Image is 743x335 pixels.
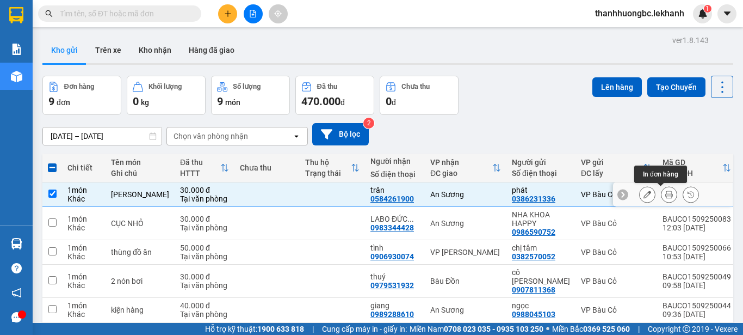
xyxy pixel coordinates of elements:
div: 0382570052 [512,252,555,261]
span: 9 [217,95,223,108]
button: Bộ lọc [312,123,369,145]
span: Gửi: [9,10,26,22]
span: 9 [48,95,54,108]
div: Ghi chú [111,169,169,178]
div: trân [370,186,419,194]
button: Đơn hàng9đơn [42,76,121,115]
div: Đơn hàng [64,83,94,90]
div: thuý [370,272,419,281]
button: caret-down [717,4,736,23]
div: 30.000 [8,57,99,70]
span: Cung cấp máy in - giấy in: [322,323,407,335]
span: đơn [57,98,70,107]
div: Chọn văn phòng nhận [174,131,248,142]
div: 1 món [67,215,100,223]
div: VP Bàu Cỏ [581,219,652,228]
div: 30.000 đ [180,272,229,281]
div: 12:03 [DATE] [662,223,731,232]
div: LABO ĐỨC PHÁT [370,215,419,223]
div: phát [512,186,570,194]
strong: 0708 023 035 - 0935 103 250 [444,325,543,333]
span: đ [392,98,396,107]
div: Chưa thu [240,163,294,172]
div: Người gửi [512,158,570,167]
div: trân [105,22,193,35]
div: 10:53 [DATE] [662,252,731,261]
span: ... [407,215,414,223]
div: Ngày ĐH [662,169,722,178]
div: VP nhận [430,158,492,167]
div: 1 món [67,186,100,194]
div: Khác [67,252,100,261]
img: solution-icon [11,44,22,55]
div: BAUCO1509250066 [662,243,731,252]
div: ngọc [512,301,570,310]
div: Bàu Đồn [430,277,501,285]
div: ĐC lấy [581,169,643,178]
div: BAUCO1509250049 [662,272,731,281]
div: Khác [67,281,100,290]
div: Tên món [111,158,169,167]
input: Tìm tên, số ĐT hoặc mã đơn [60,8,188,20]
div: Đã thu [317,83,337,90]
div: chìa khoá [111,190,169,199]
span: đ [340,98,345,107]
span: món [225,98,240,107]
div: HTTT [180,169,220,178]
span: | [638,323,640,335]
th: Toggle SortBy [300,154,365,182]
strong: 0369 525 060 [583,325,630,333]
th: Toggle SortBy [175,154,234,182]
div: VP Bàu Cỏ [581,190,652,199]
button: Đã thu470.000đ [295,76,374,115]
div: cô thuỷ [512,268,570,285]
span: Miền Nam [410,323,543,335]
div: Khối lượng [148,83,182,90]
div: kiện hàng [111,306,169,314]
div: Đã thu [180,158,220,167]
div: An Sương [430,306,501,314]
div: 50.000 đ [180,243,229,252]
div: 0906930074 [370,252,414,261]
button: aim [269,4,288,23]
div: 0979531932 [370,281,414,290]
div: ver 1.8.143 [672,34,709,46]
div: 40.000 đ [180,301,229,310]
th: Toggle SortBy [657,154,736,182]
span: 0 [133,95,139,108]
div: An Sương [105,9,193,22]
div: BAUCO1509250044 [662,301,731,310]
div: In đơn hàng [634,166,687,183]
div: Số điện thoại [370,170,419,179]
div: Khác [67,310,100,319]
span: plus [224,10,232,17]
div: 0907811368 [512,285,555,294]
span: 0 [386,95,392,108]
div: Tại văn phòng [180,281,229,290]
button: Lên hàng [592,77,642,97]
th: Toggle SortBy [425,154,506,182]
button: Hàng đã giao [180,37,243,63]
div: 0386231336 [512,194,555,203]
div: Tên hàng: [PERSON_NAME] ( : 1 ) [9,77,193,104]
div: Chưa thu [401,83,430,90]
div: Mã GD [662,158,722,167]
img: warehouse-icon [11,238,22,249]
div: 1 món [67,272,100,281]
sup: 1 [704,5,711,13]
div: 0983344428 [370,223,414,232]
span: ⚪️ [546,327,549,331]
div: 0584261900 [105,35,193,51]
img: icon-new-feature [698,9,708,19]
div: NHA KHOA HAPPY [512,210,570,228]
div: giang [370,301,419,310]
button: Tạo Chuyến [647,77,705,97]
span: kg [141,98,149,107]
div: Trạng thái [305,169,351,178]
div: chị tâm [512,243,570,252]
button: Kho gửi [42,37,86,63]
div: Chi tiết [67,163,100,172]
strong: 1900 633 818 [257,325,304,333]
div: thùng đồ ăn [111,248,169,257]
div: BAUCO1509250083 [662,215,731,223]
